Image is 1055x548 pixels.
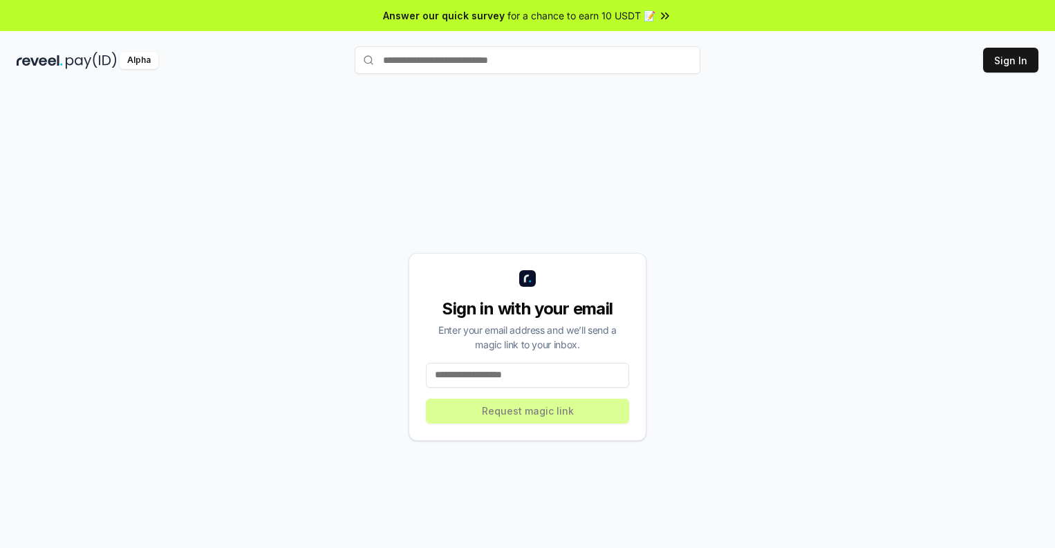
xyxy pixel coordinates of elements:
[426,323,629,352] div: Enter your email address and we’ll send a magic link to your inbox.
[983,48,1038,73] button: Sign In
[426,298,629,320] div: Sign in with your email
[17,52,63,69] img: reveel_dark
[383,8,505,23] span: Answer our quick survey
[120,52,158,69] div: Alpha
[66,52,117,69] img: pay_id
[519,270,536,287] img: logo_small
[507,8,655,23] span: for a chance to earn 10 USDT 📝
